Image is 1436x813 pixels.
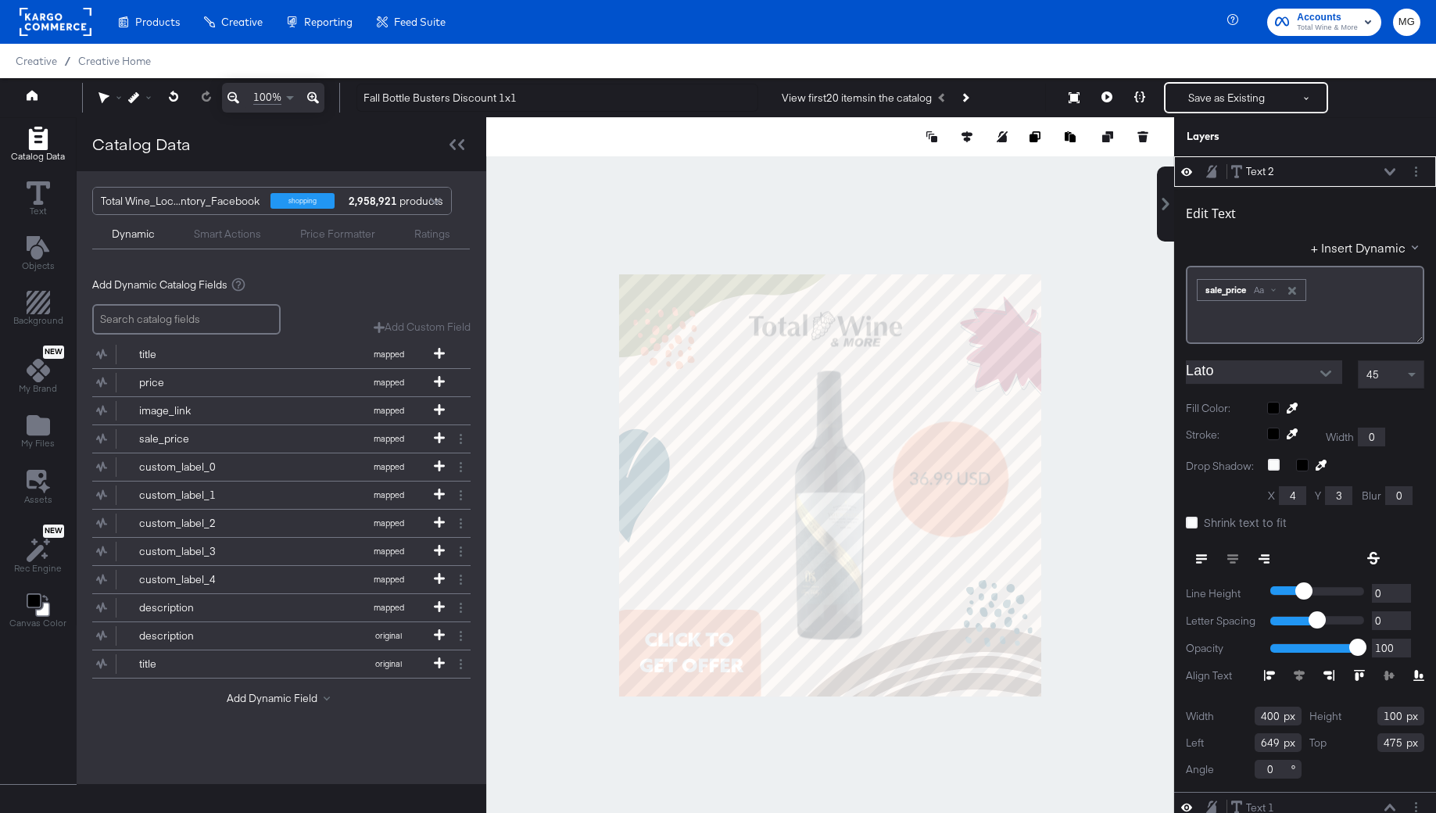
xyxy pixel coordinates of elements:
button: titleoriginal [92,650,451,678]
span: My Files [21,437,55,449]
div: custom_label_3mapped [92,538,471,565]
button: + Insert Dynamic [1311,239,1424,256]
button: Add Rectangle [4,288,73,332]
span: 100% [253,90,281,105]
div: Smart Actions [194,227,261,242]
button: Add Text [13,232,64,277]
span: Objects [22,260,55,272]
button: Paste image [1065,129,1080,145]
div: shopping [270,193,335,209]
button: pricemapped [92,369,451,396]
label: Height [1309,709,1341,724]
label: Angle [1186,762,1214,777]
div: custom_label_2mapped [92,510,471,537]
div: titlemapped [92,341,471,368]
div: custom_label_2 [139,516,252,531]
span: Reporting [304,16,353,28]
button: custom_label_1mapped [92,482,451,509]
span: Total Wine & More [1297,22,1358,34]
span: mapped [346,546,432,557]
button: Layer Options [1408,163,1424,180]
label: Width [1326,430,1354,445]
div: Add Custom Field [374,320,471,335]
button: AccountsTotal Wine & More [1267,9,1381,36]
span: Text [30,205,47,217]
button: Add Dynamic Field [227,691,336,706]
button: Assets [15,465,62,510]
button: NewRec Engine [5,521,71,579]
span: mapped [346,489,432,500]
div: Ratings [414,227,450,242]
span: Assets [24,493,52,506]
label: Left [1186,736,1204,750]
div: descriptionmapped [92,594,471,621]
a: Creative Home [78,55,151,67]
label: Line Height [1186,586,1259,601]
label: Stroke: [1186,428,1255,446]
div: description [139,600,252,615]
span: Creative [221,16,263,28]
button: MG [1393,9,1420,36]
span: 45 [1366,367,1379,381]
div: sale_price [139,432,252,446]
label: Width [1186,709,1214,724]
div: custom_label_1mapped [92,482,471,509]
div: Text 2 [1246,164,1274,179]
button: custom_label_2mapped [92,510,451,537]
button: custom_label_4mapped [92,566,451,593]
span: Accounts [1297,9,1358,26]
div: sale_price [1198,280,1305,300]
span: Canvas Color [9,617,66,629]
label: Opacity [1186,641,1259,656]
button: Text [17,177,59,222]
svg: Copy image [1030,131,1040,142]
button: titlemapped [92,341,451,368]
span: mapped [346,518,432,528]
label: Drop Shadow: [1186,459,1256,474]
button: Open [1314,362,1338,385]
div: Dynamic [112,227,155,242]
input: Search catalog fields [92,304,281,335]
button: Copy image [1030,129,1045,145]
svg: Paste image [1065,131,1076,142]
button: descriptionoriginal [92,622,451,650]
button: custom_label_3mapped [92,538,451,565]
div: Layers [1187,129,1346,144]
label: Top [1309,736,1327,750]
span: Rec Engine [14,562,62,575]
div: descriptionoriginal [92,622,471,650]
span: mapped [346,574,432,585]
span: Products [135,16,180,28]
span: Feed Suite [394,16,446,28]
button: custom_label_0mapped [92,453,451,481]
span: original [346,630,432,641]
button: sale_pricemapped [92,425,451,453]
div: sale_pricemapped [92,425,471,453]
span: Add Dynamic Catalog Fields [92,278,227,292]
span: Shrink text to fit [1204,514,1287,530]
label: Blur [1362,489,1381,503]
button: Text 2 [1230,163,1275,180]
div: products [346,188,393,214]
div: Catalog Data [92,133,191,156]
button: Next Product [954,84,976,112]
span: Background [13,314,63,327]
strong: 2,958,921 [346,188,399,214]
button: Add Rectangle [2,123,74,167]
span: mapped [346,349,432,360]
span: original [346,658,432,669]
span: MG [1399,13,1414,31]
span: New [43,526,64,536]
span: mapped [346,405,432,416]
label: Fill Color: [1186,401,1255,416]
div: View first 20 items in the catalog [782,91,932,106]
div: Total Wine_Loc...ntory_Facebook [101,188,260,214]
div: pricemapped [92,369,471,396]
div: custom_label_0mapped [92,453,471,481]
div: titleoriginal [92,650,471,678]
div: custom_label_4 [139,572,252,587]
span: Aa [1254,284,1264,296]
div: image_linkmapped [92,397,471,424]
div: custom_label_0 [139,460,252,475]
